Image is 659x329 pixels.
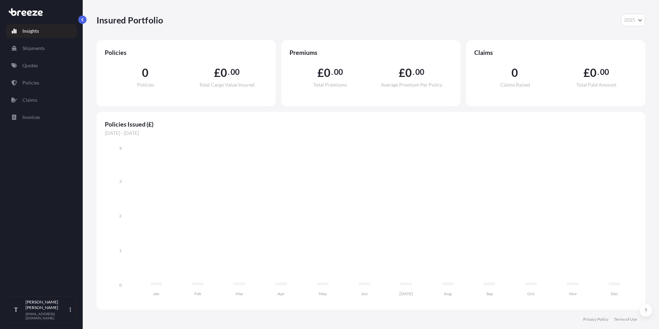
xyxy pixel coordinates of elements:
[590,67,597,78] span: 0
[611,291,618,296] tspan: Dec
[105,120,637,128] span: Policies Issued (£)
[331,69,333,75] span: .
[277,291,285,296] tspan: Apr
[313,82,347,87] span: Total Premiums
[236,291,243,296] tspan: Mar
[334,69,343,75] span: 00
[214,67,221,78] span: £
[105,48,267,57] span: Policies
[119,146,122,151] tspan: 4
[290,48,452,57] span: Premiums
[194,291,201,296] tspan: Feb
[6,76,77,90] a: Policies
[119,248,122,253] tspan: 1
[22,79,39,86] p: Policies
[399,291,413,296] tspan: [DATE]
[399,67,405,78] span: £
[474,48,637,57] span: Claims
[6,59,77,72] a: Quotes
[6,110,77,124] a: Invoices
[415,69,424,75] span: 00
[569,291,577,296] tspan: Nov
[22,97,37,103] p: Claims
[199,82,254,87] span: Total Cargo Value Insured
[105,130,637,137] span: [DATE] - [DATE]
[26,299,68,310] p: [PERSON_NAME] [PERSON_NAME]
[221,67,227,78] span: 0
[444,291,452,296] tspan: Aug
[22,62,38,69] p: Quotes
[500,82,530,87] span: Claims Raised
[142,67,149,78] span: 0
[119,213,122,218] tspan: 2
[511,67,518,78] span: 0
[6,24,77,38] a: Insights
[22,28,39,34] p: Insights
[486,291,493,296] tspan: Sep
[413,69,414,75] span: .
[361,291,368,296] tspan: Jun
[119,282,122,288] tspan: 0
[324,67,331,78] span: 0
[624,17,635,23] span: 2025
[576,82,616,87] span: Total Paid Amount
[14,306,18,313] span: T
[319,291,327,296] tspan: May
[614,317,637,322] a: Terms of Use
[600,69,609,75] span: 00
[317,67,324,78] span: £
[119,179,122,184] tspan: 3
[381,82,442,87] span: Average Premium Per Policy
[231,69,240,75] span: 00
[153,291,159,296] tspan: Jan
[6,41,77,55] a: Shipments
[621,14,645,26] button: Year Selector
[583,317,608,322] a: Privacy Policy
[26,312,68,320] p: [EMAIL_ADDRESS][DOMAIN_NAME]
[6,93,77,107] a: Claims
[137,82,154,87] span: Policies
[22,45,45,52] p: Shipments
[22,114,40,121] p: Invoices
[527,291,535,296] tspan: Oct
[97,14,163,26] p: Insured Portfolio
[228,69,230,75] span: .
[584,67,590,78] span: £
[597,69,599,75] span: .
[405,67,412,78] span: 0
